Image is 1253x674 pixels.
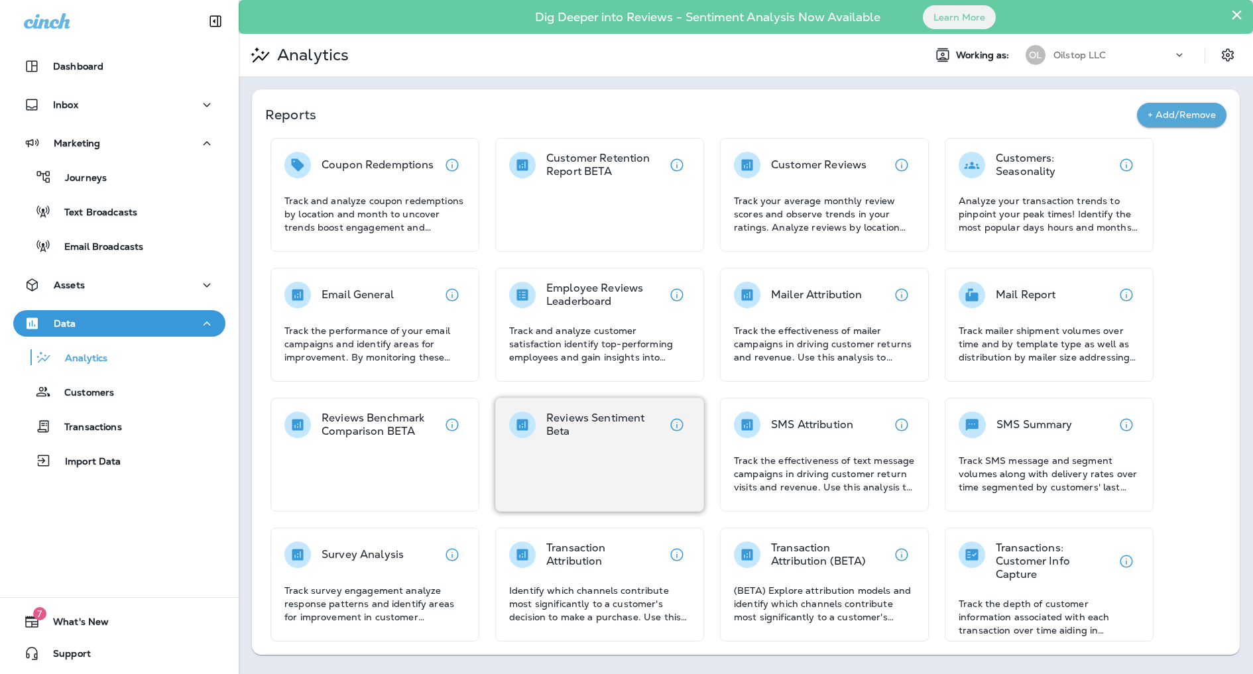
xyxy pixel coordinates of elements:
button: View details [439,152,465,178]
p: Email General [322,288,394,302]
button: View details [1113,282,1140,308]
span: What's New [40,616,109,632]
p: Track survey engagement analyze response patterns and identify areas for improvement in customer ... [284,584,465,624]
button: Marketing [13,130,225,156]
button: Import Data [13,447,225,475]
button: Text Broadcasts [13,197,225,225]
p: (BETA) Explore attribution models and identify which channels contribute most significantly to a ... [734,584,915,624]
p: Mail Report [996,288,1056,302]
button: Email Broadcasts [13,232,225,260]
p: Transactions [51,421,122,434]
p: Transaction Attribution (BETA) [771,541,888,568]
button: Support [13,640,225,667]
p: Track mailer shipment volumes over time and by template type as well as distribution by mailer si... [959,324,1140,364]
span: Support [40,648,91,664]
button: Journeys [13,163,225,191]
button: Learn More [923,5,996,29]
button: View details [439,412,465,438]
span: 7 [33,607,46,620]
p: Reports [265,105,1137,124]
button: View details [439,282,465,308]
button: Assets [13,272,225,298]
p: Dashboard [53,61,103,72]
p: Track the performance of your email campaigns and identify areas for improvement. By monitoring t... [284,324,465,364]
button: View details [664,282,690,308]
button: Collapse Sidebar [197,8,234,34]
p: Mailer Attribution [771,288,863,302]
button: View details [1113,152,1140,178]
button: 7What's New [13,608,225,635]
button: Dashboard [13,53,225,80]
p: Coupon Redemptions [322,158,434,172]
button: View details [664,152,690,178]
button: View details [664,412,690,438]
p: Journeys [52,172,107,185]
p: SMS Summary [996,418,1073,431]
p: Track the depth of customer information associated with each transaction over time aiding in asse... [959,597,1140,637]
p: Assets [54,280,85,290]
button: View details [888,282,915,308]
p: Customer Retention Report BETA [546,152,664,178]
p: Dig Deeper into Reviews - Sentiment Analysis Now Available [497,15,919,19]
div: OL [1026,45,1045,65]
p: Analytics [52,353,107,365]
button: View details [1113,412,1140,438]
button: Analytics [13,343,225,371]
button: View details [888,541,915,568]
p: Email Broadcasts [51,241,143,254]
p: Customer Reviews [771,158,866,172]
p: Analyze your transaction trends to pinpoint your peak times! Identify the most popular days hours... [959,194,1140,234]
button: Customers [13,378,225,406]
p: Reviews Benchmark Comparison BETA [322,412,439,438]
p: Track and analyze customer satisfaction identify top-performing employees and gain insights into ... [509,324,690,364]
button: View details [664,541,690,568]
p: Marketing [54,138,100,148]
p: Reviews Sentiment Beta [546,412,664,438]
button: View details [1113,548,1140,575]
button: Data [13,310,225,337]
p: Identify which channels contribute most significantly to a customer's decision to make a purchase... [509,584,690,624]
button: Settings [1216,43,1240,67]
p: Analytics [272,45,349,65]
span: Working as: [956,50,1012,61]
p: Text Broadcasts [51,207,137,219]
button: Transactions [13,412,225,440]
button: View details [439,541,465,568]
p: Track your average monthly review scores and observe trends in your ratings. Analyze reviews by l... [734,194,915,234]
p: Customers: Seasonality [996,152,1113,178]
button: View details [888,152,915,178]
p: Survey Analysis [322,548,404,561]
p: Track the effectiveness of text message campaigns in driving customer return visits and revenue. ... [734,454,915,494]
p: Employee Reviews Leaderboard [546,282,664,308]
button: Inbox [13,91,225,118]
p: Customers [51,387,114,400]
p: Oilstop LLC [1053,50,1106,60]
button: Close [1230,4,1243,25]
p: Data [54,318,76,329]
p: Track SMS message and segment volumes along with delivery rates over time segmented by customers'... [959,454,1140,494]
p: Transactions: Customer Info Capture [996,541,1113,581]
p: SMS Attribution [771,418,853,431]
button: View details [888,412,915,438]
button: + Add/Remove [1137,103,1226,127]
p: Track the effectiveness of mailer campaigns in driving customer returns and revenue. Use this ana... [734,324,915,364]
p: Inbox [53,99,78,110]
p: Track and analyze coupon redemptions by location and month to uncover trends boost engagement and... [284,194,465,234]
p: Import Data [52,456,121,469]
p: Transaction Attribution [546,541,664,568]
